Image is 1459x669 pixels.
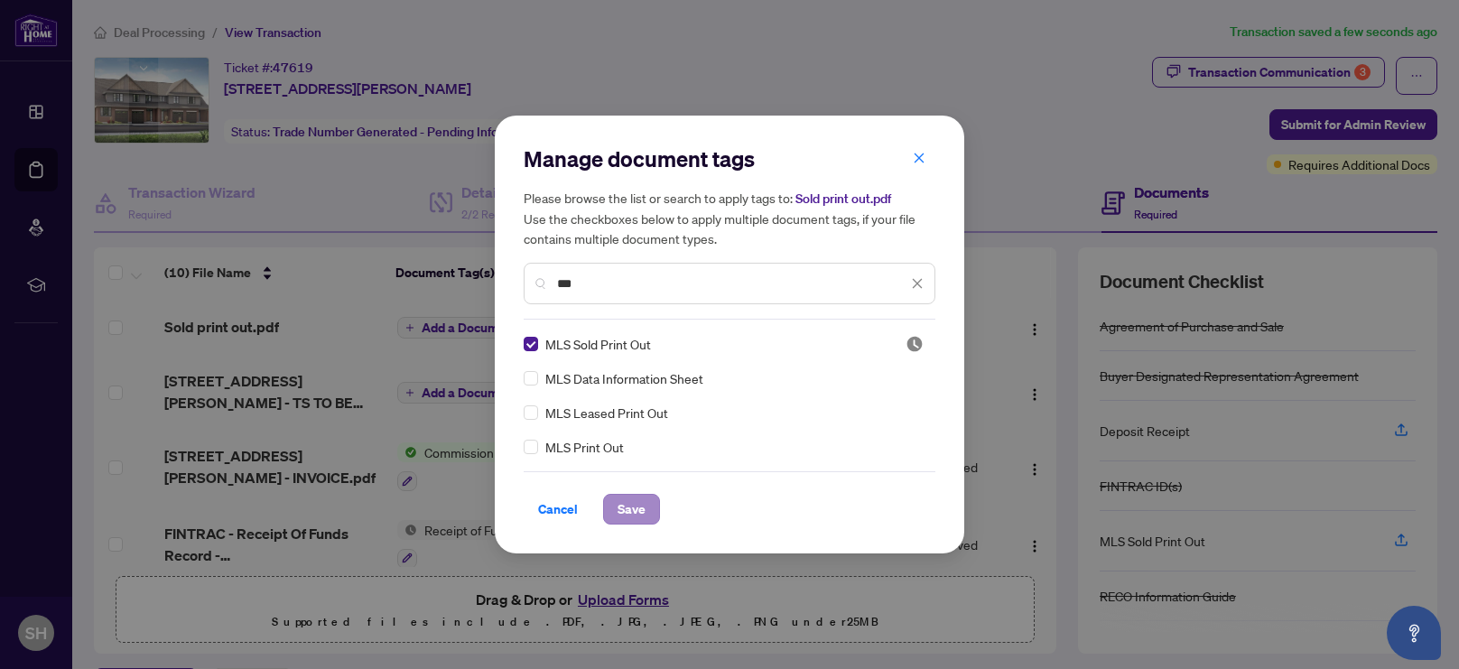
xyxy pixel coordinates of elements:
span: Sold print out.pdf [795,190,891,207]
span: close [913,152,925,164]
h5: Please browse the list or search to apply tags to: Use the checkboxes below to apply multiple doc... [524,188,935,248]
img: status [906,335,924,353]
span: close [911,277,924,290]
button: Open asap [1387,606,1441,660]
span: MLS Sold Print Out [545,334,651,354]
span: MLS Data Information Sheet [545,368,703,388]
button: Save [603,494,660,525]
span: Save [618,495,646,524]
span: Cancel [538,495,578,524]
span: Pending Review [906,335,924,353]
button: Cancel [524,494,592,525]
span: MLS Print Out [545,437,624,457]
span: MLS Leased Print Out [545,403,668,423]
h2: Manage document tags [524,144,935,173]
